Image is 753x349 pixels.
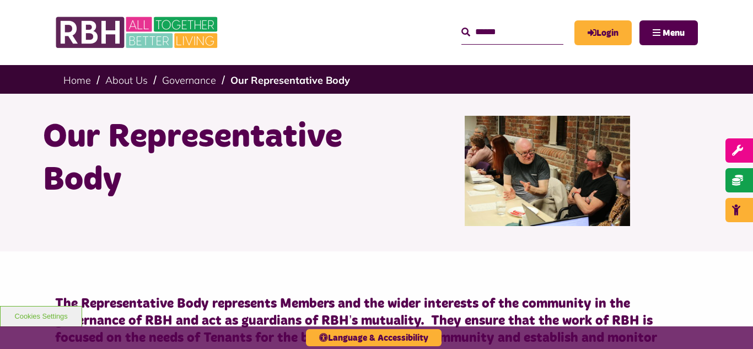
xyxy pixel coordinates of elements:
button: Language & Accessibility [306,329,442,346]
a: Our Representative Body [230,74,350,87]
input: Search [461,20,563,44]
iframe: Netcall Web Assistant for live chat [703,299,753,349]
img: Rep Body [465,116,630,226]
a: About Us [105,74,148,87]
a: Governance [162,74,216,87]
a: MyRBH [574,20,632,45]
button: Navigation [639,20,698,45]
img: RBH [55,11,220,54]
a: Home [63,74,91,87]
span: Menu [663,29,685,37]
h1: Our Representative Body [43,116,368,202]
